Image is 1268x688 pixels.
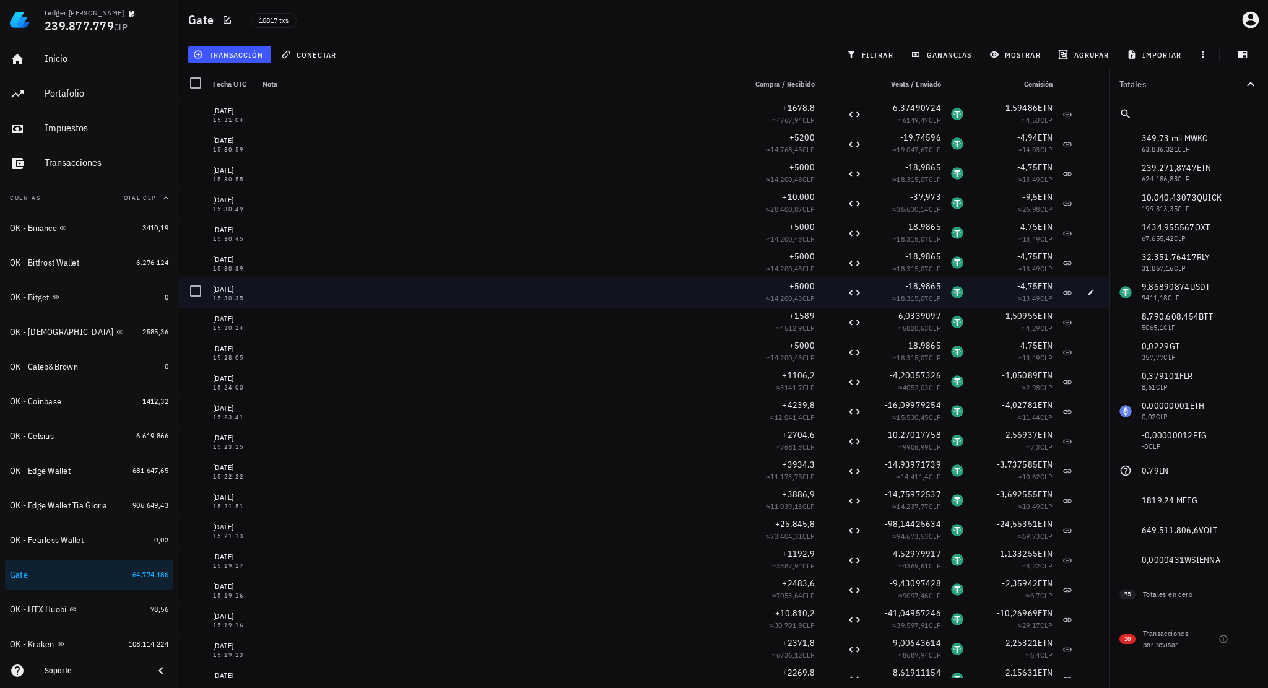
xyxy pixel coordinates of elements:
[5,183,173,213] button: CuentasTotal CLP
[984,46,1048,63] button: mostrar
[10,639,54,650] div: OK - Kraken
[188,10,219,30] h1: Gate
[1038,370,1053,381] span: ETN
[890,637,941,648] span: -9,00643614
[213,224,253,236] div: [DATE]
[906,46,979,63] button: ganancias
[1038,281,1053,292] span: ETN
[1040,234,1053,243] span: CLP
[1119,80,1243,89] div: Totales
[5,560,173,590] a: Gate 64.774.186
[5,248,173,277] a: OK - Bitfrost Wallet 6.276.124
[10,535,84,546] div: OK - Fearless Wallet
[1026,383,1040,392] span: 2,98
[132,500,168,510] span: 906.649,43
[766,294,815,303] span: ≈
[776,591,802,600] span: 7053,64
[136,431,168,440] span: 6.619.866
[1002,429,1038,440] span: -2,56937
[885,607,941,619] span: -41,04957246
[5,629,173,659] a: OK - Kraken 108.114.224
[782,459,815,470] span: +3934,3
[789,251,815,262] span: +5000
[766,145,815,154] span: ≈
[1040,353,1053,362] span: CLP
[885,429,941,440] span: -10,27017758
[901,472,929,481] span: 14.411,4
[825,197,837,209] div: ETN-icon
[213,194,253,206] div: [DATE]
[132,466,168,475] span: 681.647,65
[1040,175,1053,184] span: CLP
[825,137,837,150] div: ETN-icon
[770,294,802,303] span: 14.200,43
[1018,353,1053,362] span: ≈
[782,102,815,113] span: +1678,8
[782,637,815,648] span: +2371,8
[1022,234,1040,243] span: 13,49
[951,346,963,358] div: USDT-icon
[913,50,971,59] span: ganancias
[897,502,929,511] span: 14.237,77
[775,607,815,619] span: +10.810,2
[770,234,802,243] span: 14.200,43
[1040,204,1053,214] span: CLP
[1038,340,1053,351] span: ETN
[1030,650,1040,660] span: 6,4
[782,489,815,500] span: +3886,9
[263,79,277,89] span: Nota
[997,518,1038,529] span: -24,55351
[903,442,929,451] span: 9906,99
[929,175,941,184] span: CLP
[1002,102,1038,113] span: -1,59486
[1018,264,1053,273] span: ≈
[892,204,941,214] span: ≈
[789,281,815,292] span: +5000
[1038,221,1053,232] span: ETN
[1030,591,1040,600] span: 6,7
[1022,145,1040,154] span: 14,03
[951,167,963,180] div: USDT-icon
[213,253,253,266] div: [DATE]
[5,317,173,347] a: OK - [DEMOGRAPHIC_DATA] 2585,36
[789,132,815,143] span: +5200
[150,604,168,614] span: 78,56
[929,264,941,273] span: CLP
[5,594,173,624] a: OK - HTX Huobi 78,56
[10,604,67,615] div: OK - HTX Huobi
[892,353,941,362] span: ≈
[929,294,941,303] span: CLP
[895,310,942,321] span: -6,0339097
[1017,221,1038,232] span: -4,75
[1022,412,1040,422] span: 11,44
[5,525,173,555] a: OK - Fearless Wallet 0,02
[903,383,929,392] span: 4052,03
[154,535,168,544] span: 0,02
[929,234,941,243] span: CLP
[825,167,837,180] div: ETN-icon
[770,502,802,511] span: 11.039,13
[1022,294,1040,303] span: 13,49
[890,370,941,381] span: -4,20057326
[213,266,253,272] div: 15:30:39
[905,221,941,232] span: -18,9865
[1040,264,1053,273] span: CLP
[165,292,168,302] span: 0
[897,294,929,303] span: 18.315,07
[1038,251,1053,262] span: ETN
[885,459,941,470] span: -14,93971739
[951,108,963,120] div: USDT-icon
[1022,191,1038,202] span: -9,5
[740,69,820,99] div: Compra / Recibido
[10,396,61,407] div: OK - Coinbase
[1018,175,1053,184] span: ≈
[782,429,815,440] span: +2704,6
[5,213,173,243] a: OK - Binance 3410,19
[1022,323,1053,333] span: ≈
[213,79,246,89] span: Fecha UTC
[903,650,929,660] span: 8687,94
[213,206,253,212] div: 15:30:49
[897,175,929,184] span: 18.315,07
[929,353,941,362] span: CLP
[136,258,168,267] span: 6.276.124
